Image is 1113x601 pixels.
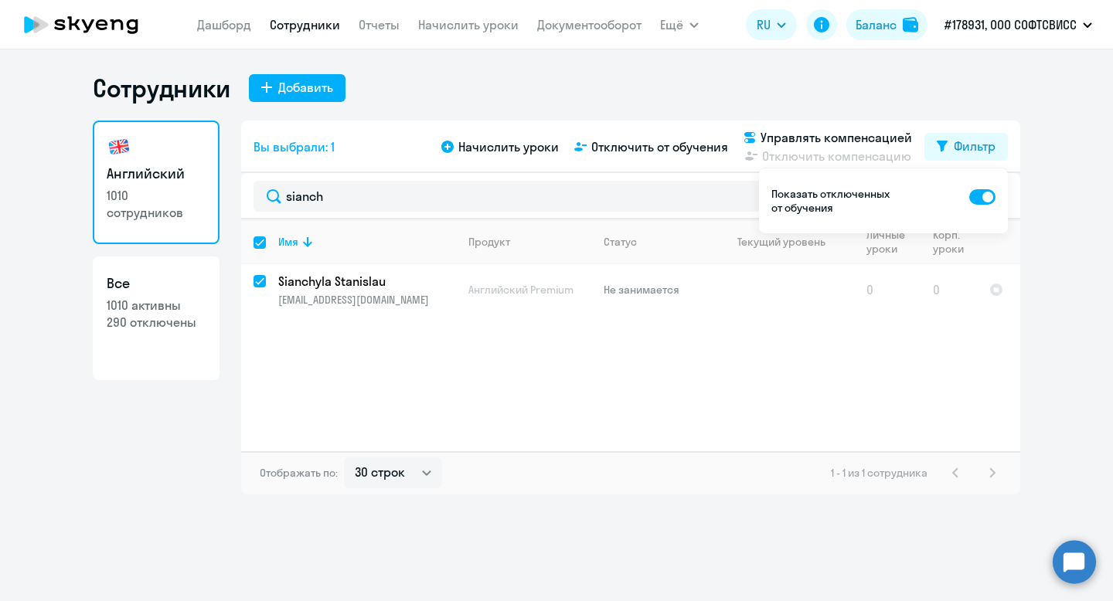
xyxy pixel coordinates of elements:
span: Ещё [660,15,683,34]
span: 1 - 1 из 1 сотрудника [831,466,927,480]
div: Имя [278,235,298,249]
p: Sianchyla Stanislau [278,273,453,290]
div: Продукт [468,235,510,249]
div: Добавить [278,78,333,97]
p: Не занимается [604,283,710,297]
h3: Все [107,273,206,294]
button: Ещё [660,9,699,40]
img: balance [903,17,918,32]
a: Дашборд [197,17,251,32]
div: Корп. уроки [933,228,966,256]
span: Отключить от обучения [591,138,728,156]
div: Корп. уроки [933,228,976,256]
p: #178931, ООО СОФТСВИСС [945,15,1077,34]
span: Вы выбрали: 1 [254,138,335,156]
div: Личные уроки [866,228,910,256]
div: Баланс [856,15,897,34]
h3: Английский [107,164,206,184]
a: Документооборот [537,17,642,32]
span: Английский Premium [468,283,574,297]
a: Все1010 активны290 отключены [93,256,220,380]
a: Отчеты [359,17,400,32]
span: Отображать по: [260,466,338,480]
img: english [107,134,131,159]
td: 0 [854,264,921,315]
button: RU [746,9,797,40]
h1: Сотрудники [93,73,230,104]
button: #178931, ООО СОФТСВИСС [937,6,1100,43]
a: Сотрудники [270,17,340,32]
a: Английский1010 сотрудников [93,121,220,244]
button: Добавить [249,74,345,102]
td: 0 [921,264,977,315]
div: Личные уроки [866,228,920,256]
p: 290 отключены [107,314,206,331]
p: [EMAIL_ADDRESS][DOMAIN_NAME] [278,293,455,307]
span: Управлять компенсацией [761,128,912,147]
a: Sianchyla Stanislau [278,273,455,290]
div: Фильтр [954,137,996,155]
span: RU [757,15,771,34]
button: Балансbalance [846,9,927,40]
button: Фильтр [924,133,1008,161]
p: 1010 сотрудников [107,187,206,221]
div: Статус [604,235,637,249]
span: Начислить уроки [458,138,559,156]
div: Текущий уровень [737,235,825,249]
div: Статус [604,235,710,249]
p: 1010 активны [107,297,206,314]
p: Показать отключенных от обучения [771,187,893,215]
input: Поиск по имени, email, продукту или статусу [254,181,1008,212]
div: Имя [278,235,455,249]
div: Текущий уровень [723,235,853,249]
a: Начислить уроки [418,17,519,32]
div: Продукт [468,235,591,249]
